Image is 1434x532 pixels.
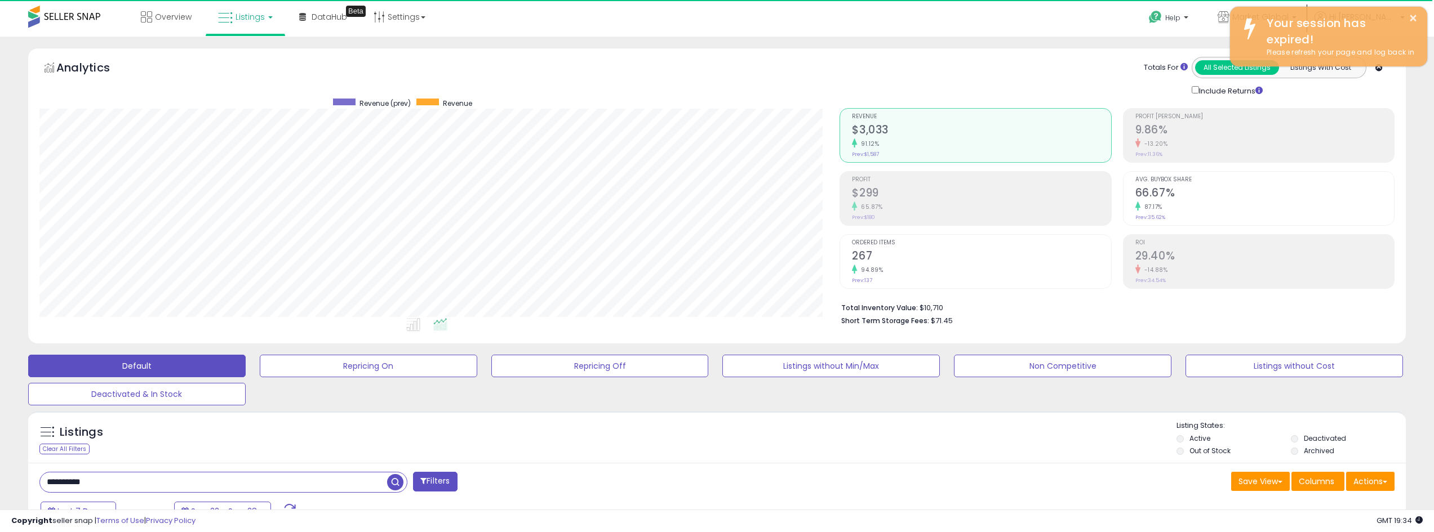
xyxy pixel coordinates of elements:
[1176,421,1406,431] p: Listing States:
[841,300,1386,314] li: $10,710
[852,186,1111,202] h2: $299
[852,277,872,284] small: Prev: 137
[1135,240,1394,246] span: ROI
[1377,515,1423,526] span: 2025-10-9 19:34 GMT
[1291,472,1344,491] button: Columns
[852,214,875,221] small: Prev: $180
[1148,10,1162,24] i: Get Help
[11,516,196,526] div: seller snap | |
[443,99,472,108] span: Revenue
[312,11,347,23] span: DataHub
[1195,60,1279,75] button: All Selected Listings
[96,515,144,526] a: Terms of Use
[1135,249,1394,265] h2: 29.40%
[359,99,411,108] span: Revenue (prev)
[41,502,116,521] button: Last 7 Days
[146,515,196,526] a: Privacy Policy
[852,240,1111,246] span: Ordered Items
[722,355,940,377] button: Listings without Min/Max
[1135,186,1394,202] h2: 66.67%
[1189,446,1231,455] label: Out of Stock
[118,507,170,517] span: Compared to:
[954,355,1171,377] button: Non Competitive
[1304,433,1346,443] label: Deactivated
[852,177,1111,183] span: Profit
[191,506,257,517] span: Sep-22 - Sep-28
[1258,47,1419,58] div: Please refresh your page and log back in
[1165,13,1180,23] span: Help
[1409,11,1418,25] button: ×
[852,249,1111,265] h2: 267
[1135,177,1394,183] span: Avg. Buybox Share
[1183,84,1276,97] div: Include Returns
[841,316,929,325] b: Short Term Storage Fees:
[260,355,477,377] button: Repricing On
[1304,446,1334,455] label: Archived
[857,203,882,211] small: 65.87%
[60,424,103,440] h5: Listings
[1144,62,1188,73] div: Totals For
[857,140,879,148] small: 91.12%
[841,303,918,312] b: Total Inventory Value:
[1278,60,1362,75] button: Listings With Cost
[413,472,457,491] button: Filters
[155,11,192,23] span: Overview
[174,502,271,521] button: Sep-22 - Sep-28
[28,355,246,377] button: Default
[1135,277,1166,284] small: Prev: 34.54%
[1140,266,1168,274] small: -14.88%
[852,123,1111,138] h2: $3,033
[931,315,953,326] span: $71.45
[39,444,90,454] div: Clear All Filters
[1299,476,1334,487] span: Columns
[346,6,366,17] div: Tooltip anchor
[1189,433,1210,443] label: Active
[852,114,1111,120] span: Revenue
[1140,140,1168,148] small: -13.20%
[11,515,52,526] strong: Copyright
[1186,355,1403,377] button: Listings without Cost
[57,506,102,517] span: Last 7 Days
[857,266,883,274] small: 94.89%
[1346,472,1395,491] button: Actions
[1135,123,1394,138] h2: 9.86%
[1135,114,1394,120] span: Profit [PERSON_NAME]
[1140,2,1200,37] a: Help
[1258,15,1419,47] div: Your session has expired!
[1135,151,1162,158] small: Prev: 11.36%
[236,11,265,23] span: Listings
[852,151,879,158] small: Prev: $1,587
[1135,214,1165,221] small: Prev: 35.62%
[1231,472,1290,491] button: Save View
[1140,203,1162,211] small: 87.17%
[56,60,132,78] h5: Analytics
[491,355,709,377] button: Repricing Off
[28,383,246,405] button: Deactivated & In Stock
